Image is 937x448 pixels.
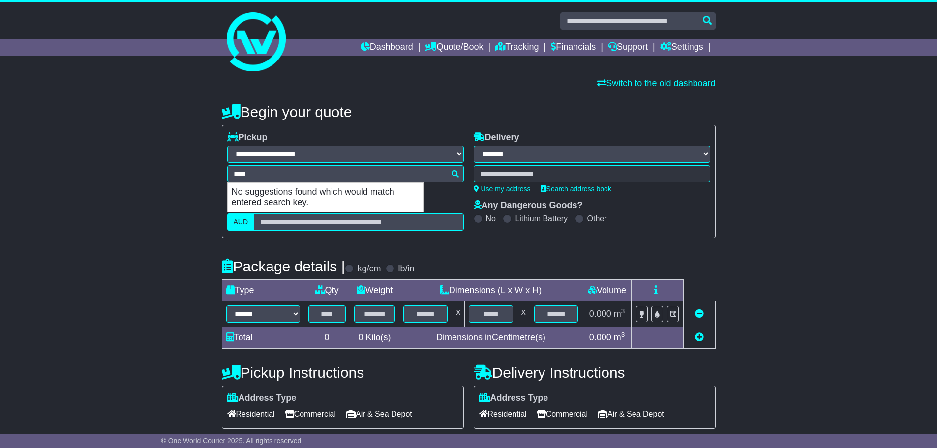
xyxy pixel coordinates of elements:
a: Remove this item [695,309,704,319]
h4: Pickup Instructions [222,364,464,381]
label: lb/in [398,264,414,274]
span: m [614,332,625,342]
label: Lithium Battery [515,214,568,223]
label: AUD [227,213,255,231]
a: Dashboard [361,39,413,56]
span: Air & Sea Depot [346,406,412,421]
span: m [614,309,625,319]
td: Kilo(s) [350,327,399,349]
a: Search address book [541,185,611,193]
td: Qty [304,280,350,301]
h4: Begin your quote [222,104,716,120]
a: Tracking [495,39,539,56]
a: Financials [551,39,596,56]
span: 0.000 [589,309,611,319]
span: 0.000 [589,332,611,342]
sup: 3 [621,307,625,315]
span: Commercial [285,406,336,421]
td: Dimensions in Centimetre(s) [399,327,582,349]
td: x [452,301,465,327]
p: No suggestions found which would match entered search key. [228,183,423,212]
label: Address Type [227,393,297,404]
span: Air & Sea Depot [598,406,664,421]
span: Commercial [537,406,588,421]
label: Address Type [479,393,548,404]
span: Residential [479,406,527,421]
td: Type [222,280,304,301]
td: Volume [582,280,632,301]
sup: 3 [621,331,625,338]
label: Pickup [227,132,268,143]
span: © One World Courier 2025. All rights reserved. [161,437,303,445]
typeahead: Please provide city [227,165,464,182]
td: x [517,301,530,327]
h4: Delivery Instructions [474,364,716,381]
label: Delivery [474,132,519,143]
span: Residential [227,406,275,421]
a: Add new item [695,332,704,342]
a: Quote/Book [425,39,483,56]
h4: Package details | [222,258,345,274]
label: Any Dangerous Goods? [474,200,583,211]
label: Other [587,214,607,223]
td: Total [222,327,304,349]
td: 0 [304,327,350,349]
a: Settings [660,39,703,56]
td: Weight [350,280,399,301]
label: No [486,214,496,223]
a: Use my address [474,185,531,193]
a: Switch to the old dashboard [597,78,715,88]
label: kg/cm [357,264,381,274]
td: Dimensions (L x W x H) [399,280,582,301]
a: Support [608,39,648,56]
span: 0 [358,332,363,342]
